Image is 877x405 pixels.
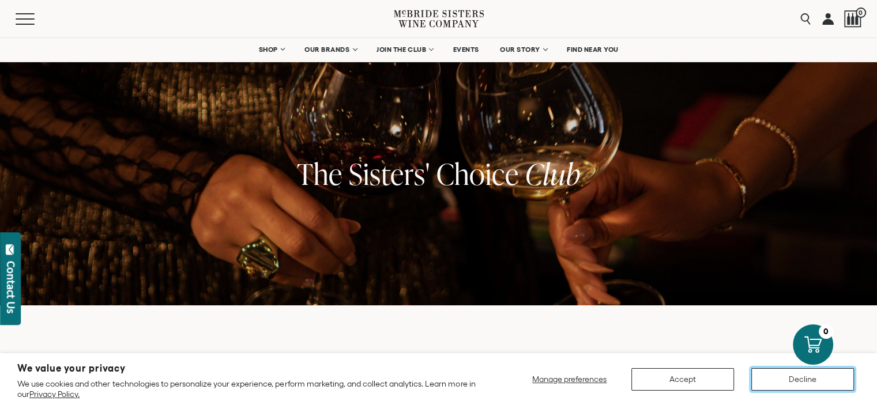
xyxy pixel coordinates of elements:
div: 0 [819,324,833,339]
button: Mobile Menu Trigger [16,13,57,25]
span: Manage preferences [532,374,607,384]
button: Manage preferences [525,368,614,391]
span: Sisters' [349,154,430,194]
button: Decline [751,368,854,391]
span: FIND NEAR YOU [567,46,619,54]
button: Accept [631,368,734,391]
span: 0 [856,7,866,18]
a: SHOP [251,38,291,61]
div: Contact Us [5,261,17,313]
a: OUR STORY [492,38,554,61]
span: EVENTS [453,46,479,54]
span: Choice [436,154,519,194]
span: JOIN THE CLUB [377,46,426,54]
span: Club [525,154,581,194]
a: JOIN THE CLUB [369,38,440,61]
a: Privacy Policy. [29,389,80,399]
span: The [297,154,342,194]
h2: We value your privacy [17,364,483,373]
a: OUR BRANDS [297,38,363,61]
p: We use cookies and other technologies to personalize your experience, perform marketing, and coll... [17,378,483,399]
span: SHOP [258,46,278,54]
span: OUR STORY [500,46,540,54]
a: EVENTS [446,38,487,61]
a: FIND NEAR YOU [559,38,626,61]
span: OUR BRANDS [304,46,349,54]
